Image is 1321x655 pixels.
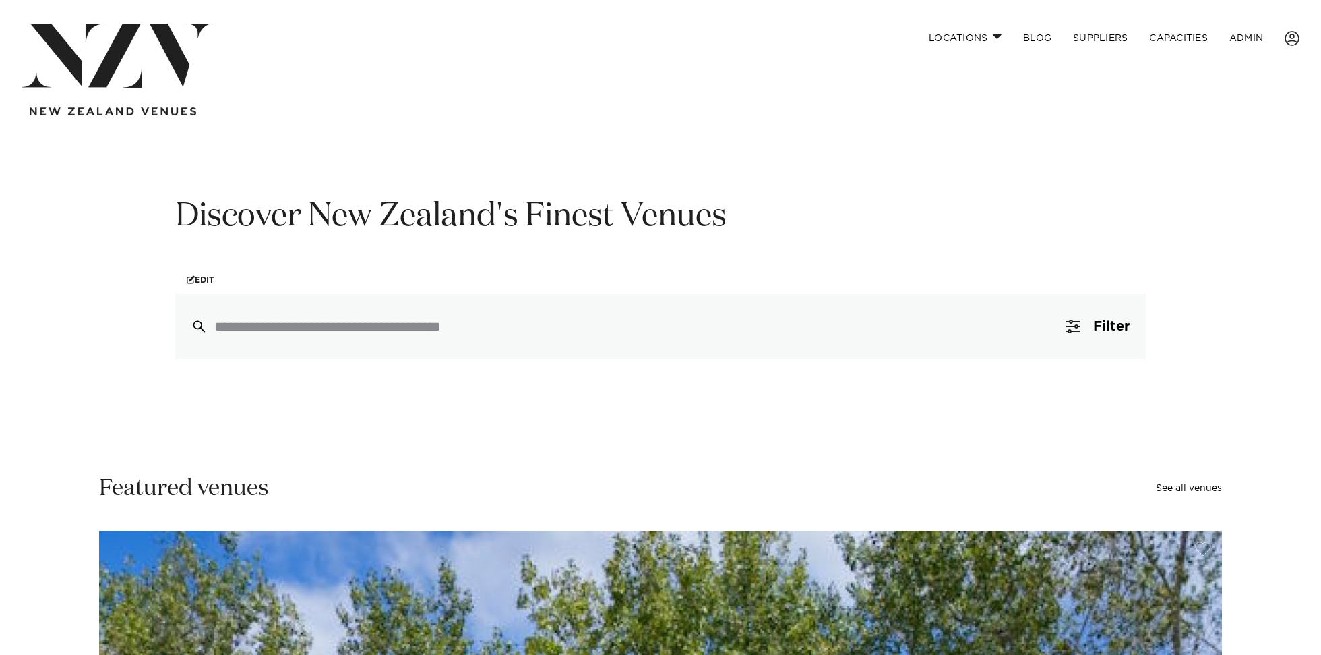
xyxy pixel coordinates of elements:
h2: Featured venues [99,474,269,504]
a: ADMIN [1219,24,1274,53]
img: nzv-logo.png [22,24,212,88]
a: SUPPLIERS [1062,24,1138,53]
button: Filter [1050,294,1146,359]
h1: Discover New Zealand's Finest Venues [175,196,1146,238]
img: new-zealand-venues-text.png [30,107,196,116]
a: BLOG [1012,24,1062,53]
a: Locations [918,24,1012,53]
span: Filter [1093,320,1130,333]
a: Edit [175,265,226,294]
a: See all venues [1156,484,1222,493]
a: Capacities [1138,24,1219,53]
